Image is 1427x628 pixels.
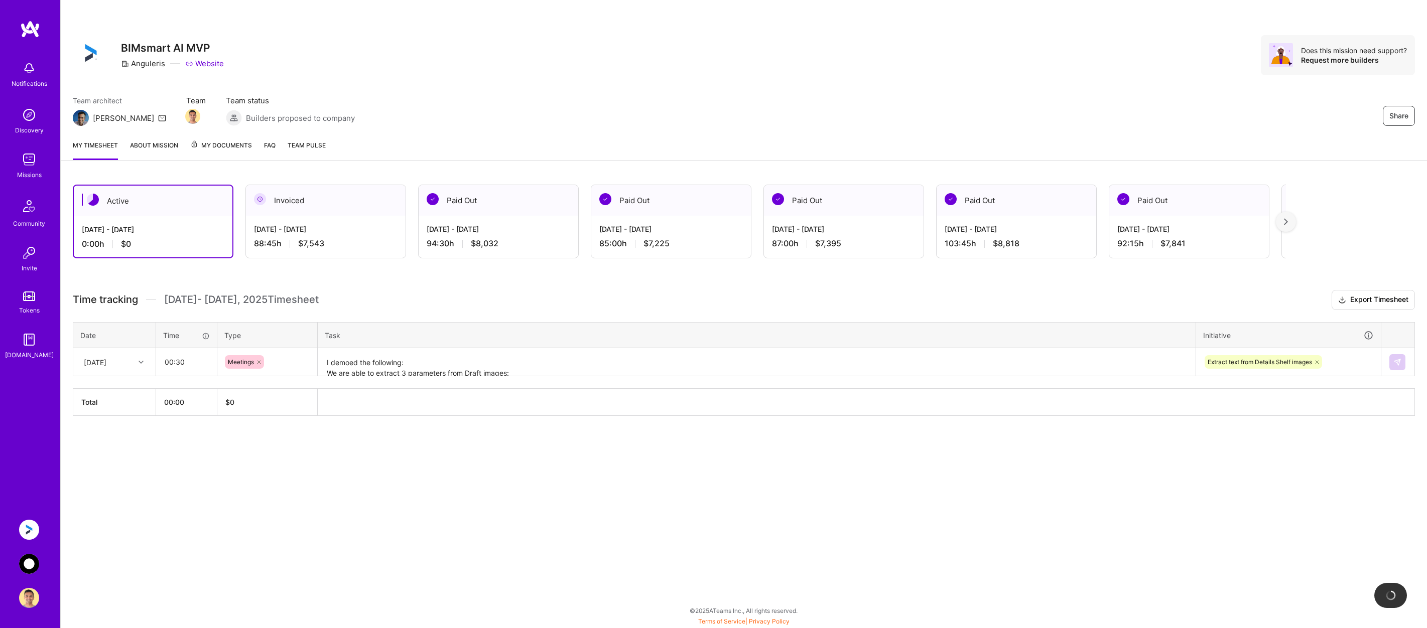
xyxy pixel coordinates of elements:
[82,239,224,249] div: 0:00 h
[73,140,118,160] a: My timesheet
[1203,330,1374,341] div: Initiative
[298,238,324,249] span: $7,543
[190,140,252,151] span: My Documents
[427,238,570,249] div: 94:30 h
[698,617,790,625] span: |
[254,193,266,205] img: Invoiced
[772,238,916,249] div: 87:00 h
[93,113,154,123] div: [PERSON_NAME]
[163,330,210,341] div: Time
[73,35,109,71] img: Company Logo
[225,398,234,406] span: $ 0
[1393,358,1401,366] img: Submit
[1383,106,1415,126] button: Share
[937,185,1096,216] div: Paid Out
[319,349,1195,376] textarea: I demoed the following: We are able to extract 3 parameters from Draft images: Text from the imag...
[1117,238,1261,249] div: 92:15 h
[13,218,45,229] div: Community
[427,193,439,205] img: Paid Out
[427,224,570,234] div: [DATE] - [DATE]
[158,114,166,122] i: icon Mail
[226,110,242,126] img: Builders proposed to company
[591,185,751,216] div: Paid Out
[121,42,224,54] h3: BIMsmart AI MVP
[74,186,232,216] div: Active
[599,238,743,249] div: 85:00 h
[19,58,39,78] img: bell
[73,293,138,306] span: Time tracking
[17,554,42,574] a: AnyTeam: Team for AI-Powered Sales Platform
[471,238,498,249] span: $8,032
[1332,290,1415,310] button: Export Timesheet
[419,185,578,216] div: Paid Out
[19,305,40,316] div: Tokens
[246,185,406,216] div: Invoiced
[1389,111,1408,121] span: Share
[190,140,252,160] a: My Documents
[1160,238,1186,249] span: $7,841
[1117,193,1129,205] img: Paid Out
[121,60,129,68] i: icon CompanyGray
[264,140,276,160] a: FAQ
[121,239,131,249] span: $0
[19,554,39,574] img: AnyTeam: Team for AI-Powered Sales Platform
[945,238,1088,249] div: 103:45 h
[772,224,916,234] div: [DATE] - [DATE]
[73,389,156,416] th: Total
[185,58,224,69] a: Website
[15,125,44,135] div: Discovery
[60,598,1427,623] div: © 2025 ATeams Inc., All rights reserved.
[12,78,47,89] div: Notifications
[749,617,790,625] a: Privacy Policy
[993,238,1019,249] span: $8,818
[186,95,206,106] span: Team
[121,58,165,69] div: Anguleris
[1269,43,1293,67] img: Avatar
[19,588,39,608] img: User Avatar
[17,194,41,218] img: Community
[318,322,1196,348] th: Task
[130,140,178,160] a: About Mission
[17,520,42,540] a: Anguleris: BIMsmart AI MVP
[698,617,745,625] a: Terms of Service
[945,224,1088,234] div: [DATE] - [DATE]
[186,108,199,125] a: Team Member Avatar
[254,224,398,234] div: [DATE] - [DATE]
[19,243,39,263] img: Invite
[288,140,326,160] a: Team Pulse
[217,322,318,348] th: Type
[1338,295,1346,305] i: icon Download
[17,588,42,608] a: User Avatar
[1384,588,1398,602] img: loading
[22,263,37,273] div: Invite
[772,193,784,205] img: Paid Out
[157,349,216,375] input: HH:MM
[815,238,841,249] span: $7,395
[87,194,99,206] img: Active
[1117,224,1261,234] div: [DATE] - [DATE]
[156,389,217,416] th: 00:00
[185,109,200,124] img: Team Member Avatar
[23,291,35,301] img: tokens
[19,330,39,350] img: guide book
[945,193,957,205] img: Paid Out
[139,360,144,365] i: icon Chevron
[1284,218,1288,225] img: right
[73,95,166,106] span: Team architect
[84,357,106,367] div: [DATE]
[254,238,398,249] div: 88:45 h
[73,322,156,348] th: Date
[82,224,224,235] div: [DATE] - [DATE]
[246,113,355,123] span: Builders proposed to company
[764,185,924,216] div: Paid Out
[599,224,743,234] div: [DATE] - [DATE]
[228,358,254,366] span: Meetings
[226,95,355,106] span: Team status
[1389,354,1406,370] div: null
[1301,46,1407,55] div: Does this mission need support?
[19,105,39,125] img: discovery
[288,141,326,149] span: Team Pulse
[73,110,89,126] img: Team Architect
[643,238,670,249] span: $7,225
[19,520,39,540] img: Anguleris: BIMsmart AI MVP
